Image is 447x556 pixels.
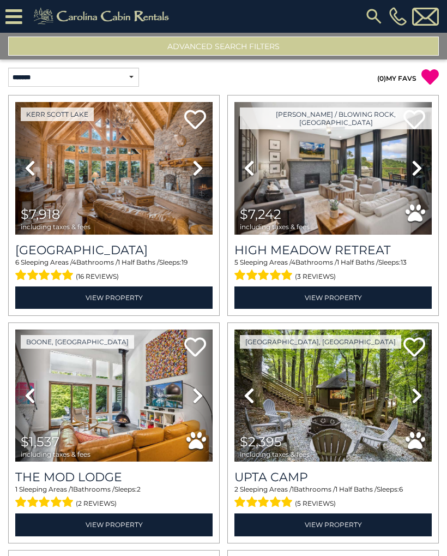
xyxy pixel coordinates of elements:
[184,336,206,360] a: Add to favorites
[234,330,432,462] img: thumbnail_167080979.jpeg
[240,107,432,129] a: [PERSON_NAME] / Blowing Rock, [GEOGRAPHIC_DATA]
[15,485,213,511] div: Sleeping Areas / Bathrooms / Sleeps:
[240,451,310,458] span: including taxes & fees
[401,258,407,266] span: 13
[234,243,432,258] a: High Meadow Retreat
[403,336,425,360] a: Add to favorites
[240,434,282,450] span: $2,395
[234,258,432,284] div: Sleeping Areas / Bathrooms / Sleeps:
[335,485,377,493] span: 1 Half Baths /
[379,74,384,82] span: 0
[15,286,213,309] a: View Property
[295,497,336,511] span: (5 reviews)
[377,74,386,82] span: ( )
[76,497,117,511] span: (2 reviews)
[234,513,432,536] a: View Property
[8,37,439,56] button: Advanced Search Filters
[118,258,159,266] span: 1 Half Baths /
[21,451,90,458] span: including taxes & fees
[71,485,73,493] span: 1
[15,470,213,485] a: The Mod Lodge
[234,286,432,309] a: View Property
[15,513,213,536] a: View Property
[295,270,336,284] span: (3 reviews)
[184,109,206,132] a: Add to favorites
[399,485,403,493] span: 6
[234,102,432,235] img: thumbnail_164745638.jpeg
[137,485,141,493] span: 2
[15,485,17,493] span: 1
[15,243,213,258] h3: Lake Haven Lodge
[28,5,178,27] img: Khaki-logo.png
[292,485,294,493] span: 1
[21,206,60,222] span: $7,918
[21,335,134,349] a: Boone, [GEOGRAPHIC_DATA]
[182,258,188,266] span: 19
[15,243,213,258] a: [GEOGRAPHIC_DATA]
[76,270,119,284] span: (16 reviews)
[240,335,401,349] a: [GEOGRAPHIC_DATA], [GEOGRAPHIC_DATA]
[21,107,94,121] a: Kerr Scott Lake
[21,223,90,230] span: including taxes & fees
[15,330,213,462] img: thumbnail_167016859.jpeg
[234,470,432,485] a: Upta Camp
[234,258,238,266] span: 5
[377,74,416,82] a: (0)MY FAVS
[386,7,409,26] a: [PHONE_NUMBER]
[240,206,281,222] span: $7,242
[364,7,384,26] img: search-regular.svg
[234,485,432,511] div: Sleeping Areas / Bathrooms / Sleeps:
[337,258,378,266] span: 1 Half Baths /
[21,434,59,450] span: $1,537
[234,485,238,493] span: 2
[291,258,295,266] span: 4
[72,258,76,266] span: 4
[15,102,213,235] img: thumbnail_163277924.jpeg
[15,258,213,284] div: Sleeping Areas / Bathrooms / Sleeps:
[240,223,310,230] span: including taxes & fees
[15,258,19,266] span: 6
